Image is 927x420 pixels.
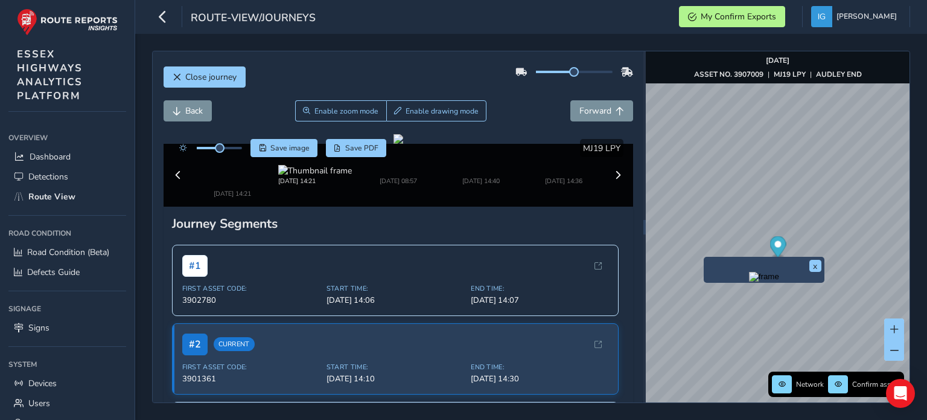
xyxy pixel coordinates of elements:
[182,353,319,364] span: 3901361
[749,272,779,282] img: frame
[701,11,776,22] span: My Confirm Exports
[345,143,378,153] span: Save PDF
[182,342,319,351] span: First Asset Code:
[191,10,316,27] span: route-view/journeys
[28,378,57,389] span: Devices
[185,105,203,117] span: Back
[30,151,71,163] span: Dashboard
[809,260,821,272] button: x
[278,152,352,164] img: Thumbnail frame
[811,6,901,27] button: [PERSON_NAME]
[172,195,625,212] div: Journey Segments
[570,100,633,121] button: Forward
[278,164,352,173] div: [DATE] 14:21
[164,66,246,88] button: Close journey
[8,242,126,262] a: Road Condition (Beta)
[471,263,608,273] span: End Time:
[196,164,269,173] div: [DATE] 14:21
[362,152,435,164] img: Thumbnail frame
[471,353,608,364] span: [DATE] 14:30
[182,234,208,256] span: # 1
[694,69,763,79] strong: ASSET NO. 3907009
[196,152,269,164] img: Thumbnail frame
[295,100,386,121] button: Zoom
[314,106,378,116] span: Enable zoom mode
[386,100,487,121] button: Draw
[811,6,832,27] img: diamond-layout
[182,274,319,285] span: 3902780
[694,69,862,79] div: | |
[28,398,50,409] span: Users
[182,392,208,413] span: # 3
[406,106,479,116] span: Enable drawing mode
[444,152,518,164] img: Thumbnail frame
[471,274,608,285] span: [DATE] 14:07
[8,373,126,393] a: Devices
[444,164,518,173] div: [DATE] 14:40
[270,143,310,153] span: Save image
[28,191,75,202] span: Route View
[8,300,126,318] div: Signage
[8,167,126,187] a: Detections
[545,164,582,173] div: [DATE] 14:36
[28,171,68,183] span: Detections
[185,71,237,83] span: Close journey
[852,380,900,389] span: Confirm assets
[8,147,126,167] a: Dashboard
[471,342,608,351] span: End Time:
[327,342,463,351] span: Start Time:
[28,322,49,334] span: Signs
[707,272,821,280] button: Preview frame
[583,143,620,154] span: MJ19 LPY
[796,380,824,389] span: Network
[8,224,126,242] div: Road Condition
[836,6,897,27] span: [PERSON_NAME]
[326,139,387,157] button: PDF
[8,187,126,207] a: Route View
[579,105,611,117] span: Forward
[250,139,317,157] button: Save
[214,317,255,331] span: Current
[17,8,118,36] img: rr logo
[327,274,463,285] span: [DATE] 14:06
[362,164,435,173] div: [DATE] 08:57
[8,355,126,373] div: System
[886,379,915,408] div: Open Intercom Messenger
[770,236,786,261] div: Map marker
[327,353,463,364] span: [DATE] 14:10
[17,47,83,103] span: ESSEX HIGHWAYS ANALYTICS PLATFORM
[816,69,862,79] strong: AUDLEY END
[27,267,80,278] span: Defects Guide
[327,263,463,273] span: Start Time:
[774,69,806,79] strong: MJ19 LPY
[8,129,126,147] div: Overview
[679,6,785,27] button: My Confirm Exports
[27,247,109,258] span: Road Condition (Beta)
[766,56,789,65] strong: [DATE]
[182,313,208,335] span: # 2
[182,263,319,273] span: First Asset Code:
[8,393,126,413] a: Users
[8,318,126,338] a: Signs
[8,262,126,282] a: Defects Guide
[164,100,212,121] button: Back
